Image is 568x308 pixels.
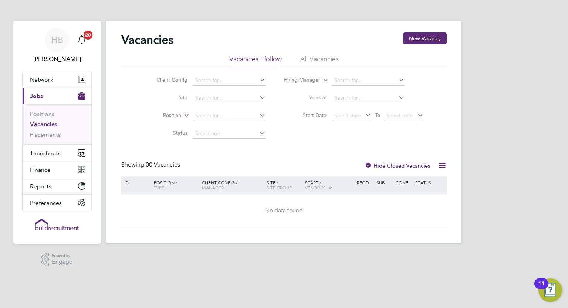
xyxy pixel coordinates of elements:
span: Vendors [305,185,326,191]
span: To [373,110,382,120]
div: Site / [265,176,304,194]
input: Search for... [332,93,405,103]
a: Vacancies [30,121,57,128]
input: Select one [193,129,266,139]
span: Select date [334,112,361,119]
input: Search for... [193,111,266,121]
span: Type [154,185,164,191]
button: Reports [23,178,91,194]
span: Engage [52,259,72,265]
span: Site Group [267,185,292,191]
div: Jobs [23,104,91,144]
label: Start Date [284,112,327,119]
span: Reports [30,183,51,190]
input: Search for... [193,93,266,103]
span: 20 [84,31,92,40]
button: Preferences [23,195,91,211]
li: Vacancies I follow [229,55,282,68]
span: Finance [30,166,51,173]
label: Hide Closed Vacancies [365,162,430,169]
button: Finance [23,161,91,178]
div: ID [122,176,148,189]
label: Vendor [284,94,327,101]
label: Client Config [145,76,187,83]
span: Timesheets [30,150,61,157]
label: Hiring Manager [278,76,320,84]
div: Client Config / [200,176,265,194]
span: 00 Vacancies [146,161,180,168]
a: Positions [30,110,54,117]
button: New Vacancy [403,32,447,44]
input: Search for... [193,75,266,86]
span: Network [30,76,53,83]
span: Hayley Barrance [22,55,92,64]
div: Showing [121,161,182,169]
li: All Vacancies [300,55,339,68]
a: 20 [74,28,89,52]
span: Jobs [30,93,43,100]
label: Position [139,112,181,119]
nav: Main navigation [13,21,101,244]
div: Conf [394,176,413,189]
h2: Vacancies [121,32,173,47]
div: Status [413,176,446,189]
span: HB [51,35,63,45]
img: buildrec-logo-retina.png [35,219,79,230]
button: Jobs [23,88,91,104]
a: HB[PERSON_NAME] [22,28,92,64]
span: Manager [202,185,224,191]
span: Preferences [30,199,62,206]
label: Status [145,130,187,136]
div: No data found [122,207,446,215]
a: Powered byEngage [41,253,73,267]
span: Select date [386,112,413,119]
button: Open Resource Center, 11 new notifications [538,278,562,302]
div: Sub [375,176,394,189]
input: Search for... [332,75,405,86]
a: Go to home page [22,219,92,230]
label: Site [145,94,187,101]
button: Network [23,71,91,88]
div: Position / [148,176,200,194]
div: 11 [538,284,545,293]
a: Placements [30,131,61,138]
div: Reqd [355,176,374,189]
button: Timesheets [23,145,91,161]
span: Powered by [52,253,72,259]
div: Start / [303,176,355,195]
